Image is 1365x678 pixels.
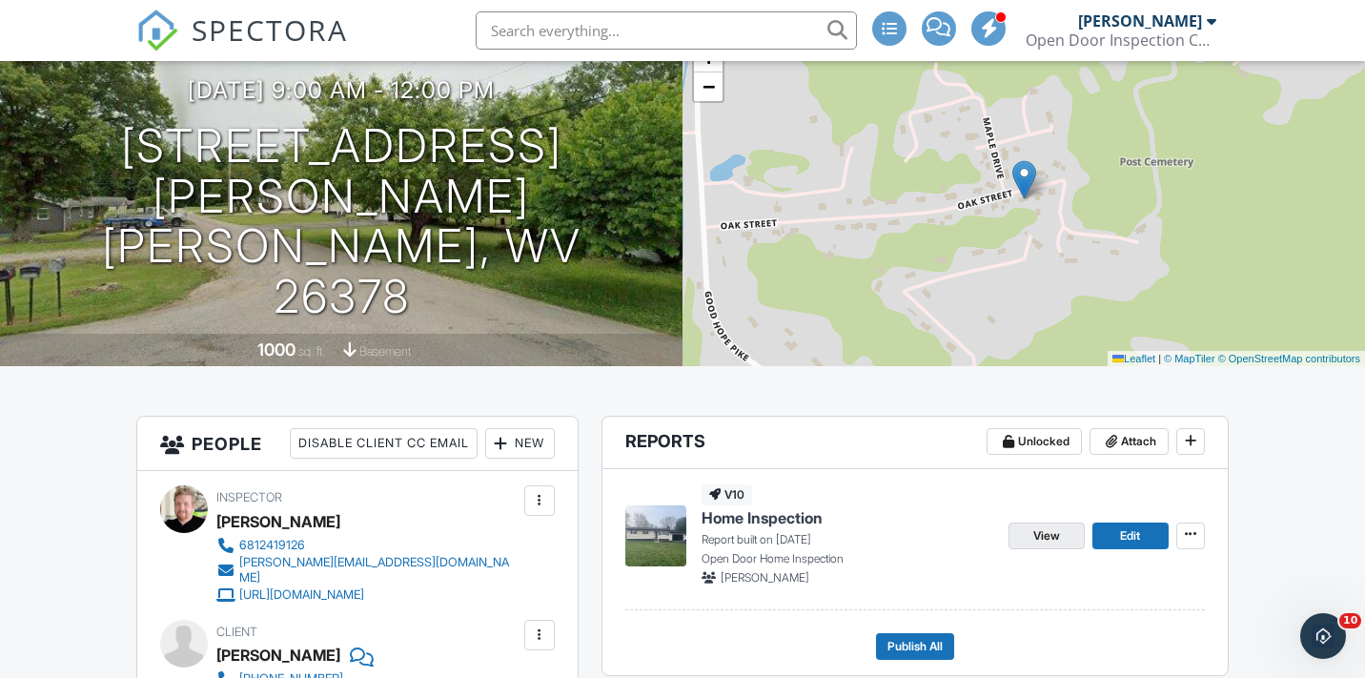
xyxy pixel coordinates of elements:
a: [URL][DOMAIN_NAME] [216,586,519,605]
img: The Best Home Inspection Software - Spectora [136,10,178,51]
a: © OpenStreetMap contributors [1218,353,1360,364]
a: Leaflet [1112,353,1155,364]
a: Zoom out [694,72,723,101]
span: Client [216,625,257,639]
iframe: Intercom live chat [1300,613,1346,659]
div: [URL][DOMAIN_NAME] [239,587,364,603]
div: 1000 [257,339,295,360]
span: basement [359,344,411,359]
div: Open Door Inspection Company [1026,31,1216,50]
span: 10 [1339,613,1361,628]
span: | [1158,353,1161,364]
span: Inspector [216,490,282,504]
span: sq. ft. [298,344,325,359]
h1: [STREET_ADDRESS] [PERSON_NAME] [PERSON_NAME], WV 26378 [31,121,652,322]
div: [PERSON_NAME] [216,641,340,669]
input: Search everything... [476,11,857,50]
img: Marker [1012,160,1036,199]
span: − [703,74,715,98]
h3: People [137,417,577,471]
div: [PERSON_NAME] [216,507,340,536]
div: New [485,428,555,459]
h3: [DATE] 9:00 am - 12:00 pm [188,77,495,103]
a: SPECTORA [136,26,348,66]
div: 6812419126 [239,538,305,553]
div: Disable Client CC Email [290,428,478,459]
a: [PERSON_NAME][EMAIL_ADDRESS][DOMAIN_NAME] [216,555,519,586]
a: © MapTiler [1164,353,1215,364]
span: SPECTORA [192,10,348,50]
a: 6812419126 [216,536,519,555]
div: [PERSON_NAME] [1078,11,1202,31]
div: [PERSON_NAME][EMAIL_ADDRESS][DOMAIN_NAME] [239,555,519,586]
